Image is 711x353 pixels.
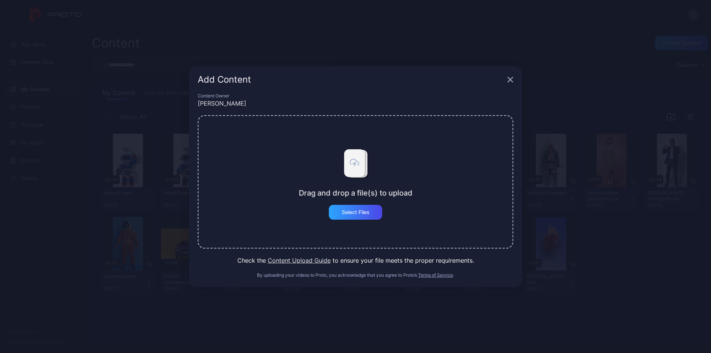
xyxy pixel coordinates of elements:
[299,189,413,197] div: Drag and drop a file(s) to upload
[198,99,513,108] div: [PERSON_NAME]
[198,75,504,84] div: Add Content
[418,272,453,278] button: Terms of Service
[198,272,513,278] div: By uploading your videos to Proto, you acknowledge that you agree to Proto’s .
[329,205,382,220] button: Select Files
[198,93,513,99] div: Content Owner
[198,256,513,265] div: Check the to ensure your file meets the proper requirements.
[342,209,370,215] div: Select Files
[268,256,331,265] button: Content Upload Guide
